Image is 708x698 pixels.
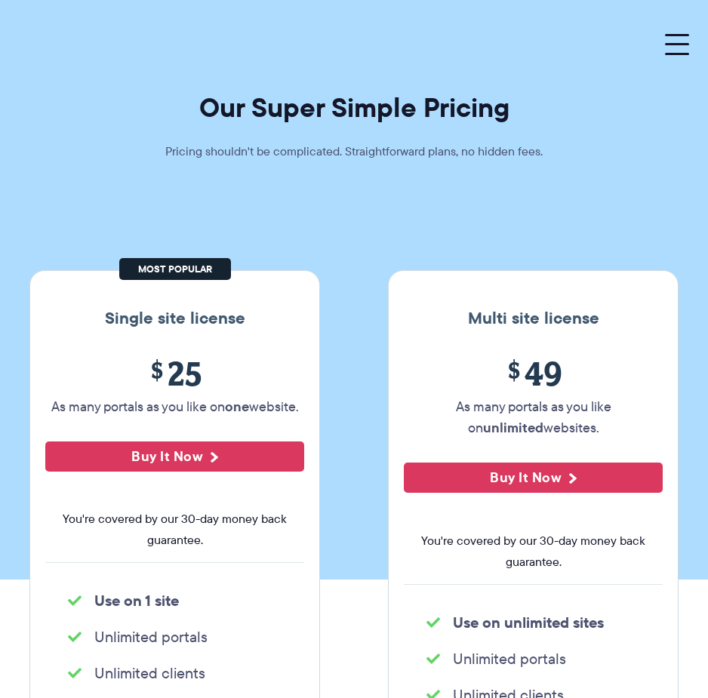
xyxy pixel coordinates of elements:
span: 25 [45,355,304,392]
p: As many portals as you like on website. [45,396,304,417]
button: Buy It Now [404,463,663,493]
strong: Use on 1 site [94,589,179,612]
span: You're covered by our 30-day money back guarantee. [45,509,304,551]
strong: Use on unlimited sites [453,611,604,634]
p: As many portals as you like on websites. [404,396,663,438]
span: 49 [404,355,663,392]
p: Pricing shouldn't be complicated. Straightforward plans, no hidden fees. [128,143,580,160]
li: Unlimited clients [68,663,282,684]
h3: Single site license [45,309,304,328]
strong: one [225,396,249,417]
h3: Multi site license [404,309,663,328]
h1: Our Super Simple Pricing [11,91,697,125]
button: Buy It Now [45,441,304,472]
li: Unlimited portals [68,626,282,647]
span: You're covered by our 30-day money back guarantee. [404,530,663,573]
li: Unlimited portals [426,648,640,669]
strong: unlimited [483,417,543,438]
